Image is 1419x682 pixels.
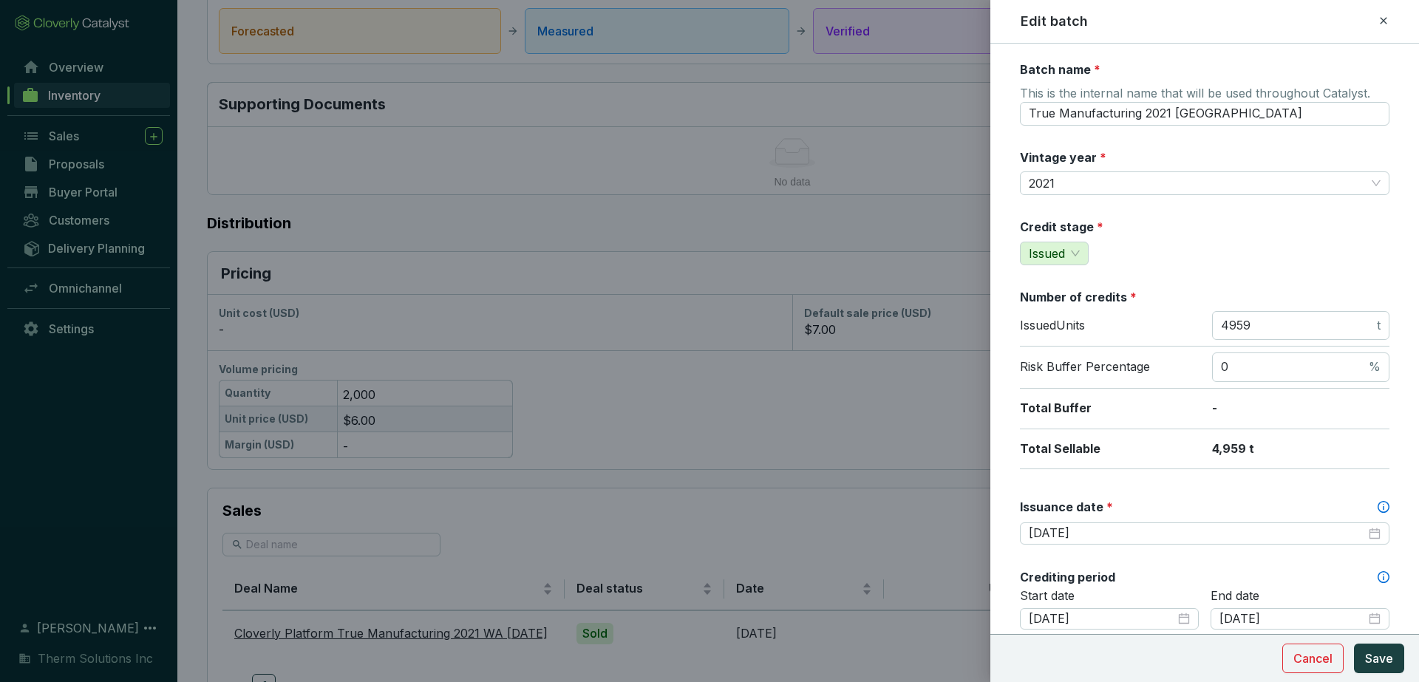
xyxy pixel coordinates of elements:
[1029,525,1366,542] input: Select date
[1020,400,1197,417] p: Total Buffer
[1211,588,1389,604] p: End date
[1293,649,1333,667] span: Cancel
[1020,219,1103,235] label: Credit stage
[1020,318,1197,334] p: Issued Units
[1021,12,1088,31] h2: Edit batch
[1020,149,1106,166] label: Vintage year
[1020,102,1389,126] input: 46761388-e49f-4ceb-bcb5-ad6784054b30
[1219,611,1366,627] input: Select date
[1354,644,1404,673] button: Save
[1377,318,1381,334] span: t
[1029,611,1175,627] input: Select date
[1212,441,1389,457] p: 4,959 t
[1020,289,1137,305] label: Number of credits
[1282,644,1344,673] button: Cancel
[1029,246,1065,261] span: Issued
[1020,441,1197,457] p: Total Sellable
[1020,86,1370,103] span: This is the internal name that will be used throughout Catalyst.
[1029,172,1381,194] span: 2021
[1020,359,1197,375] p: Risk Buffer Percentage
[1020,499,1113,515] label: Issuance date
[1212,400,1389,417] p: -
[1020,588,1199,604] p: Start date
[1020,61,1100,78] label: Batch name
[1020,569,1115,585] label: Crediting period
[1369,359,1381,375] span: %
[1365,649,1393,667] span: Save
